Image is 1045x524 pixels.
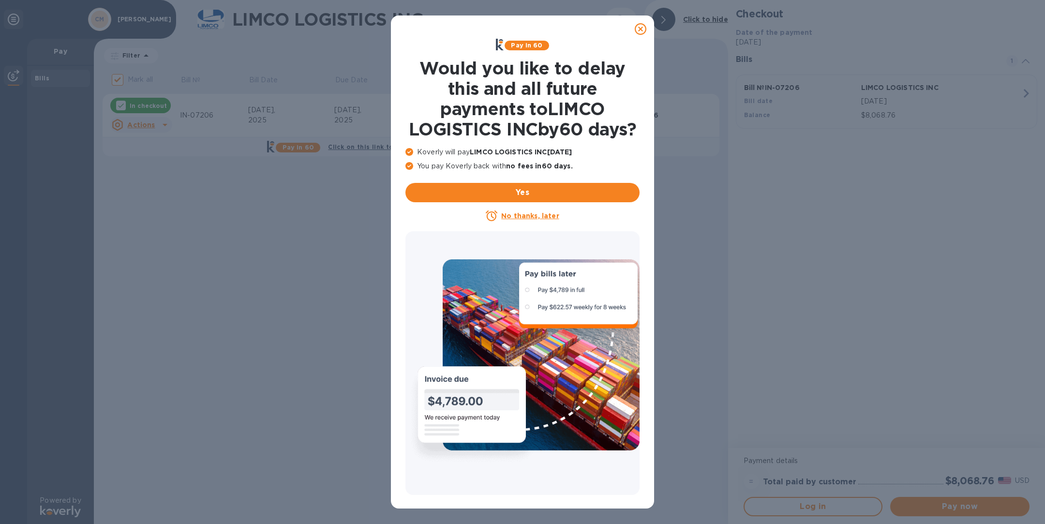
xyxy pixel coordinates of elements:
[405,58,640,139] h1: Would you like to delay this and all future payments to LIMCO LOGISTICS INC by 60 days ?
[506,162,572,170] b: no fees in 60 days .
[405,161,640,171] p: You pay Koverly back with
[405,183,640,202] button: Yes
[511,42,542,49] b: Pay in 60
[405,147,640,157] p: Koverly will pay
[470,148,572,156] b: LIMCO LOGISTICS INC [DATE]
[413,187,632,198] span: Yes
[501,212,559,220] u: No thanks, later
